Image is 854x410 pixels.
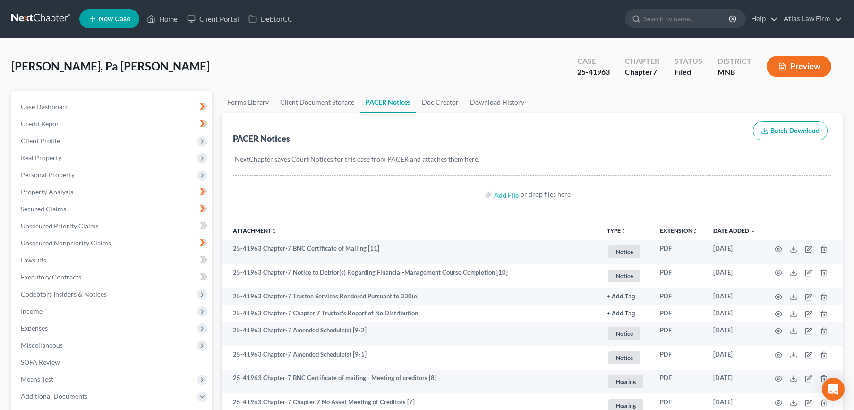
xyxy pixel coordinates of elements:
a: + Add Tag [607,309,645,318]
td: PDF [652,240,706,264]
span: Notice [608,270,640,282]
span: Personal Property [21,171,75,179]
a: Atlas Law Firm [779,10,842,27]
button: + Add Tag [607,294,635,300]
span: Notice [608,245,640,258]
a: Extensionunfold_more [660,227,698,234]
div: District [717,56,752,67]
span: Case Dashboard [21,103,69,111]
span: Additional Documents [21,392,87,400]
a: Credit Report [13,115,212,132]
a: Hearing [607,374,645,389]
span: Expenses [21,324,48,332]
input: Search by name... [644,10,730,27]
span: 7 [653,67,657,76]
td: [DATE] [706,240,763,264]
a: Date Added expand_more [713,227,756,234]
a: Notice [607,350,645,366]
i: unfold_more [621,228,626,234]
td: [DATE] [706,322,763,346]
td: [DATE] [706,264,763,288]
div: 25-41963 [577,67,610,78]
span: Real Property [21,154,61,162]
div: Open Intercom Messenger [822,378,845,401]
button: Batch Download [753,121,828,141]
td: 25-41963 Chapter-7 Amended Schedule(s) [9-1] [222,346,599,370]
span: Secured Claims [21,205,66,213]
a: Home [142,10,182,27]
a: Attachmentunfold_more [233,227,277,234]
td: 25-41963 Chapter-7 Trustee Services Rendered Pursuant to 330(e) [222,288,599,305]
span: Notice [608,327,640,340]
a: Help [746,10,778,27]
div: PACER Notices [233,133,290,144]
td: 25-41963 Chapter-7 BNC Certificate of mailing - Meeting of creditors [8] [222,370,599,394]
a: SOFA Review [13,354,212,371]
button: + Add Tag [607,311,635,317]
span: Client Profile [21,137,60,145]
span: Miscellaneous [21,341,63,349]
span: Unsecured Priority Claims [21,222,99,230]
span: Notice [608,351,640,364]
td: [DATE] [706,346,763,370]
a: Download History [464,91,530,113]
td: [DATE] [706,288,763,305]
a: Notice [607,268,645,284]
a: Unsecured Priority Claims [13,218,212,235]
span: SOFA Review [21,358,60,366]
a: Client Document Storage [274,91,360,113]
a: Case Dashboard [13,98,212,115]
a: Client Portal [182,10,244,27]
div: MNB [717,67,752,78]
a: + Add Tag [607,292,645,301]
span: Hearing [608,375,643,388]
td: 25-41963 Chapter-7 Notice to Debtor(s) Regarding Financial-Management Course Completion [10] [222,264,599,288]
span: [PERSON_NAME], Pa [PERSON_NAME] [11,59,210,73]
a: Lawsuits [13,252,212,269]
a: PACER Notices [360,91,416,113]
td: 25-41963 Chapter-7 BNC Certificate of Mailing [11] [222,240,599,264]
td: PDF [652,264,706,288]
button: TYPEunfold_more [607,228,626,234]
div: Chapter [625,67,659,78]
a: Secured Claims [13,201,212,218]
td: [DATE] [706,305,763,322]
span: Codebtors Insiders & Notices [21,290,107,298]
i: unfold_more [692,228,698,234]
td: 25-41963 Chapter-7 Chapter 7 Trustee's Report of No Distribution [222,305,599,322]
td: PDF [652,288,706,305]
span: Income [21,307,43,315]
span: Credit Report [21,120,61,128]
i: unfold_more [271,228,277,234]
span: Batch Download [770,127,820,135]
td: PDF [652,322,706,346]
div: or drop files here [521,190,571,199]
button: Preview [767,56,831,77]
td: 25-41963 Chapter-7 Amended Schedule(s) [9-2] [222,322,599,346]
div: Filed [675,67,702,78]
div: Status [675,56,702,67]
a: DebtorCC [244,10,297,27]
span: New Case [99,16,130,23]
p: NextChapter saves Court Notices for this case from PACER and attaches them here. [235,155,829,164]
span: Unsecured Nonpriority Claims [21,239,111,247]
i: expand_more [750,228,756,234]
span: Lawsuits [21,256,46,264]
a: Property Analysis [13,183,212,201]
div: Case [577,56,610,67]
td: PDF [652,305,706,322]
td: [DATE] [706,370,763,394]
a: Forms Library [222,91,274,113]
a: Executory Contracts [13,269,212,286]
div: Chapter [625,56,659,67]
a: Doc Creator [416,91,464,113]
a: Notice [607,244,645,260]
span: Property Analysis [21,188,73,196]
td: PDF [652,370,706,394]
a: Notice [607,326,645,341]
span: Executory Contracts [21,273,81,281]
a: Unsecured Nonpriority Claims [13,235,212,252]
td: PDF [652,346,706,370]
span: Means Test [21,375,53,383]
